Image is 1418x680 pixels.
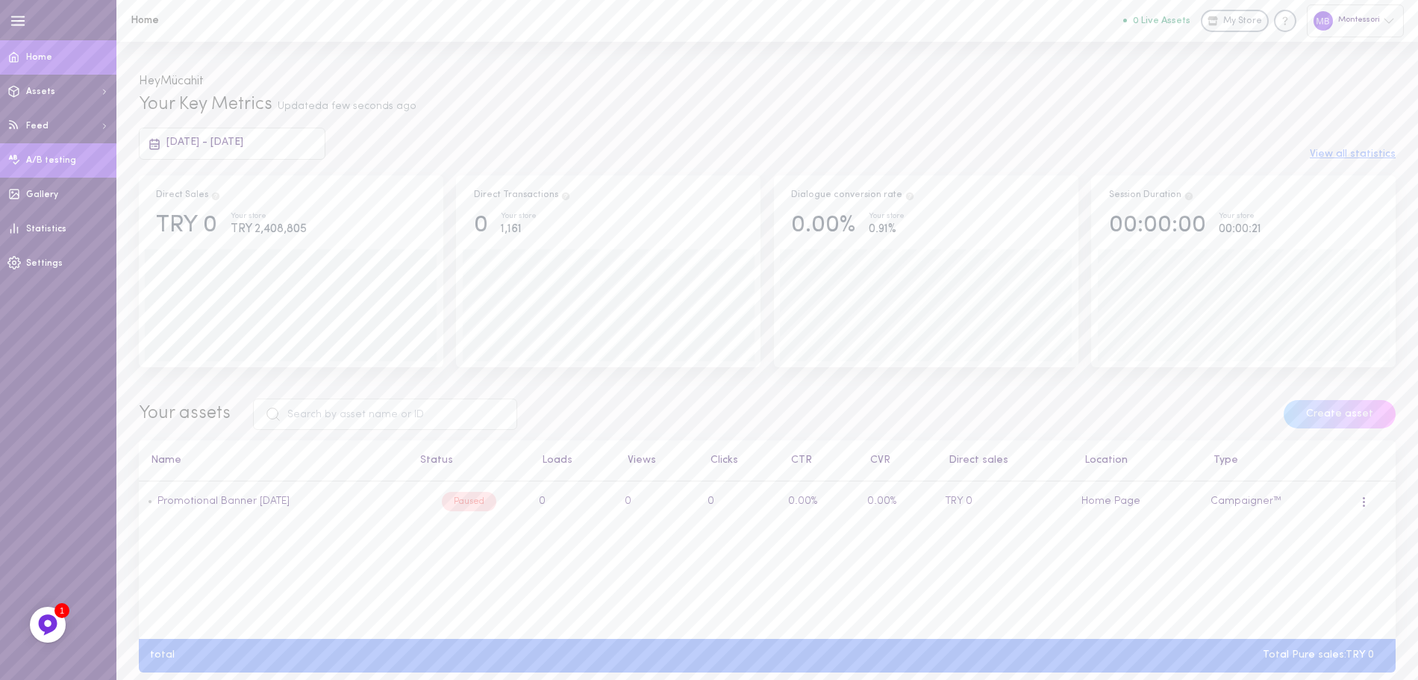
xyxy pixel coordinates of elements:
[616,481,699,523] td: 0
[1310,149,1396,160] button: View all statistics
[1223,15,1262,28] span: My Store
[791,189,915,202] div: Dialogue conversion rate
[791,213,855,239] div: 0.00%
[703,455,738,466] button: Clicks
[148,496,152,507] span: •
[253,399,517,430] input: Search by asset name or ID
[278,101,416,112] span: Updated a few seconds ago
[156,189,221,202] div: Direct Sales
[1219,220,1261,239] div: 00:00:21
[26,225,66,234] span: Statistics
[210,190,221,199] span: Direct Sales are the result of users clicking on a product and then purchasing the exact same pro...
[1284,400,1396,428] button: Create asset
[139,75,204,87] span: Hey Mücahit
[784,455,812,466] button: CTR
[37,614,59,636] img: Feedback Button
[26,87,55,96] span: Assets
[1077,455,1128,466] button: Location
[166,137,243,148] span: [DATE] - [DATE]
[1211,496,1281,507] span: Campaigner™
[869,220,905,239] div: 0.91%
[530,481,616,523] td: 0
[1274,10,1296,32] div: Knowledge center
[1109,189,1194,202] div: Session Duration
[1123,16,1190,25] button: 0 Live Assets
[699,481,780,523] td: 0
[143,455,181,466] button: Name
[858,481,937,523] td: 0.00%
[941,455,1008,466] button: Direct sales
[1109,213,1206,239] div: 00:00:00
[139,405,231,422] span: Your assets
[26,190,58,199] span: Gallery
[26,122,49,131] span: Feed
[26,53,52,62] span: Home
[139,96,272,113] span: Your Key Metrics
[534,455,572,466] button: Loads
[620,455,656,466] button: Views
[26,156,76,165] span: A/B testing
[1252,650,1385,661] div: Total Pure sales: TRY 0
[231,213,307,221] div: Your store
[1081,496,1140,507] span: Home Page
[157,496,290,507] a: Promotional Banner [DATE]
[863,455,890,466] button: CVR
[1219,213,1261,221] div: Your store
[152,496,290,507] a: Promotional Banner [DATE]
[1206,455,1238,466] button: Type
[780,481,858,523] td: 0.00%
[560,190,571,199] span: Total transactions from users who clicked on a product through Dialogue assets, and purchased the...
[1201,10,1269,32] a: My Store
[156,213,217,239] div: TRY 0
[474,213,488,239] div: 0
[474,189,571,202] div: Direct Transactions
[501,220,537,239] div: 1,161
[501,213,537,221] div: Your store
[937,481,1072,523] td: TRY 0
[231,220,307,239] div: TRY 2,408,805
[905,190,915,199] span: The percentage of users who interacted with one of Dialogue`s assets and ended up purchasing in t...
[139,650,186,661] div: total
[1123,16,1201,26] a: 0 Live Assets
[54,603,69,618] div: 1
[869,213,905,221] div: Your store
[131,15,377,26] h1: Home
[26,259,63,268] span: Settings
[413,455,453,466] button: Status
[1184,190,1194,199] span: Track how your session duration increase once users engage with your Assets
[1307,4,1404,37] div: Montessori
[442,492,496,511] div: Paused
